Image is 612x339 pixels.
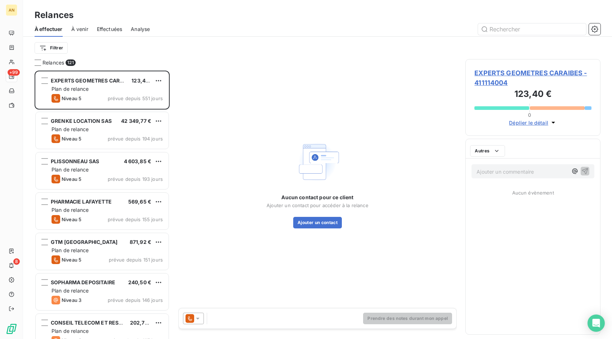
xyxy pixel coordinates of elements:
[131,77,153,84] span: 123,40 €
[109,257,163,263] span: prévue depuis 151 jours
[294,139,340,185] img: Empty state
[51,320,129,326] span: CONSEIL TELECOM ET RESEAU
[8,69,20,76] span: +99
[35,9,73,22] h3: Relances
[35,42,68,54] button: Filtrer
[6,4,17,16] div: AN
[52,207,89,213] span: Plan de relance
[52,328,89,334] span: Plan de relance
[71,26,88,33] span: À venir
[62,136,81,142] span: Niveau 5
[97,26,122,33] span: Effectuées
[62,297,81,303] span: Niveau 3
[363,313,452,324] button: Prendre des notes durant mon appel
[52,166,89,173] span: Plan de relance
[131,26,150,33] span: Analyse
[474,88,591,102] h3: 123,40 €
[35,71,170,339] div: grid
[13,258,20,265] span: 8
[121,118,151,124] span: 42 349,77 €
[108,217,163,222] span: prévue depuis 155 jours
[478,23,586,35] input: Rechercher
[51,279,115,285] span: SOPHARMA DEPOSITAIRE
[281,194,353,201] span: Aucun contact pour ce client
[66,59,75,66] span: 121
[51,77,135,84] span: EXPERTS GEOMETRES CARAIBES
[62,95,81,101] span: Niveau 5
[128,199,151,205] span: 569,65 €
[470,145,505,157] button: Autres
[588,315,605,332] div: Open Intercom Messenger
[62,257,81,263] span: Niveau 5
[51,199,112,205] span: PHARMACIE LAFAYETTE
[108,136,163,142] span: prévue depuis 194 jours
[52,126,89,132] span: Plan de relance
[52,247,89,253] span: Plan de relance
[108,95,163,101] span: prévue depuis 551 jours
[62,217,81,222] span: Niveau 5
[528,112,531,118] span: 0
[62,176,81,182] span: Niveau 5
[108,297,163,303] span: prévue depuis 146 jours
[128,279,151,285] span: 240,50 €
[51,158,99,164] span: PLISSONNEAU SAS
[267,202,368,208] span: Ajouter un contact pour accéder à la relance
[124,158,152,164] span: 4 603,85 €
[35,26,63,33] span: À effectuer
[43,59,64,66] span: Relances
[474,68,591,88] span: EXPERTS GEOMETRES CARAIBES - 411114004
[130,320,153,326] span: 202,79 €
[130,239,151,245] span: 871,92 €
[52,86,89,92] span: Plan de relance
[6,323,17,335] img: Logo LeanPay
[108,176,163,182] span: prévue depuis 193 jours
[507,119,559,127] button: Déplier le détail
[51,118,112,124] span: GRENKE LOCATION SAS
[293,217,342,228] button: Ajouter un contact
[52,287,89,294] span: Plan de relance
[51,239,117,245] span: GTM [GEOGRAPHIC_DATA]
[509,119,548,126] span: Déplier le détail
[512,190,554,196] span: Aucun évènement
